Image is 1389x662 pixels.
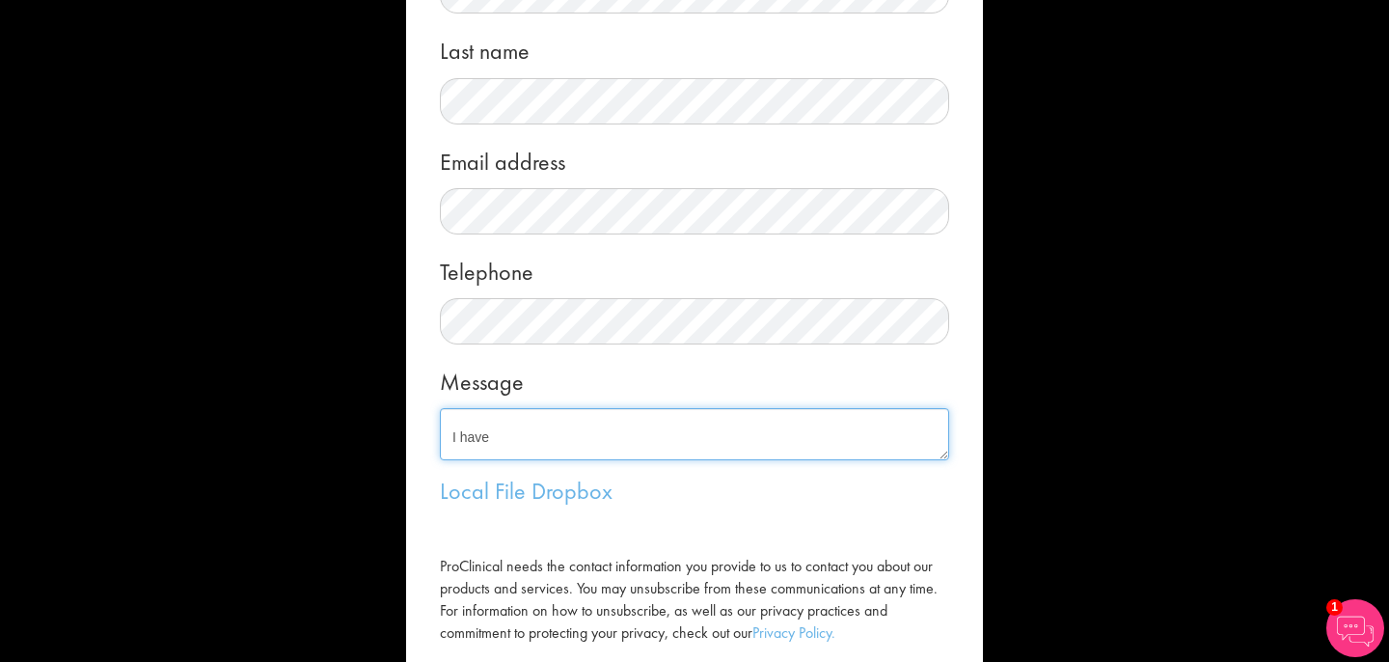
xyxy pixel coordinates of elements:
a: Dropbox [531,476,613,506]
label: ProClinical needs the contact information you provide to us to contact you about our products and... [440,556,949,644]
a: Local File [440,476,526,506]
span: 1 [1326,599,1343,616]
label: Telephone [440,249,533,289]
img: Chatbot [1326,599,1384,657]
a: Privacy Policy. [752,622,835,643]
label: Message [440,359,524,399]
